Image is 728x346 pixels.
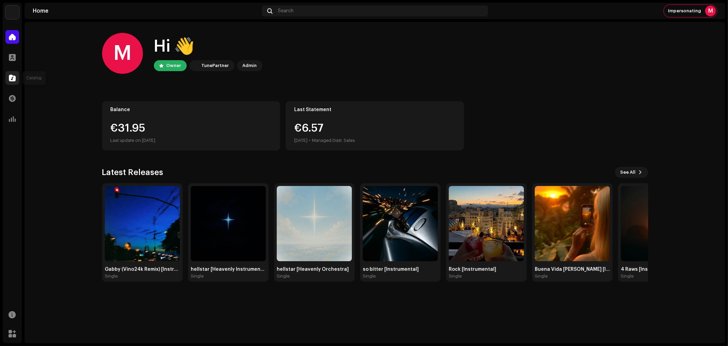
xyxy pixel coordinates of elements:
div: Single [191,274,204,279]
div: Owner [167,62,181,70]
img: 2f88e51c-4a1c-4981-89ff-b5a4606f152e [621,186,696,261]
div: hellstar [Heavenly Instrumental] [191,267,266,272]
div: • [309,136,311,145]
button: See All [615,167,648,178]
div: Balance [111,107,272,112]
img: bb549e82-3f54-41b5-8d74-ce06bd45c366 [5,5,19,19]
img: 57ed511c-ced7-4e5c-bdeb-277c9407c534 [277,186,352,261]
div: Single [535,274,548,279]
div: Rock [Instrumental] [449,267,524,272]
h3: Latest Releases [102,167,163,178]
div: Buena Vida [PERSON_NAME] [Instrumental] [535,267,610,272]
div: Admin [243,62,257,70]
span: Search [278,8,294,14]
div: Managed Distr. Sales [312,136,355,145]
div: Gabby (Vino24k Remix) [Instrumental] [105,267,180,272]
div: 4 Raws [Instrumental] [621,267,696,272]
div: Last Statement [294,107,456,112]
div: Home [33,8,259,14]
img: 337bb532-4055-451d-8146-20bb782359df [191,186,266,261]
div: M [705,5,716,16]
re-o-card-value: Balance [102,101,281,150]
div: Single [363,274,376,279]
div: hellstar [Heavenly Orchestra] [277,267,352,272]
div: TunePartner [202,62,229,70]
div: Last update on [DATE] [111,136,272,145]
div: so bitter [Instrumental] [363,267,438,272]
div: Hi 👋 [154,36,262,57]
div: Single [449,274,462,279]
re-o-card-value: Last Statement [286,101,464,150]
div: Single [105,274,118,279]
img: d7f44fb3-3262-43e5-a4dd-95a054800147 [449,186,524,261]
div: M [102,33,143,74]
img: bb549e82-3f54-41b5-8d74-ce06bd45c366 [191,62,199,70]
span: Impersonating [668,8,701,14]
div: Single [621,274,634,279]
div: [DATE] [294,136,308,145]
img: e07a9945-3923-446b-8a72-08a5732fae15 [535,186,610,261]
img: 1d26b5be-851e-4eaf-acca-332af224039d [363,186,438,261]
span: See All [620,165,636,179]
div: Single [277,274,290,279]
img: 2a826691-0b94-4d56-aec4-d805d9b78b7c [105,186,180,261]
